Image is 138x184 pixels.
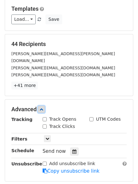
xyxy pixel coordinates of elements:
[11,14,36,24] a: Load...
[11,148,34,153] strong: Schedule
[11,117,33,122] strong: Tracking
[49,123,75,130] label: Track Clicks
[11,66,115,70] small: [PERSON_NAME][EMAIL_ADDRESS][DOMAIN_NAME]
[49,116,76,123] label: Track Opens
[11,82,38,89] a: +41 more
[96,116,121,123] label: UTM Codes
[45,14,62,24] button: Save
[11,72,115,77] small: [PERSON_NAME][EMAIL_ADDRESS][DOMAIN_NAME]
[49,160,95,167] label: Add unsubscribe link
[11,41,127,48] h5: 44 Recipients
[11,161,42,166] strong: Unsubscribe
[43,168,99,174] a: Copy unsubscribe link
[11,106,127,113] h5: Advanced
[11,136,27,141] strong: Filters
[11,51,115,63] small: [PERSON_NAME][EMAIL_ADDRESS][PERSON_NAME][DOMAIN_NAME]
[43,148,66,154] span: Send now
[106,154,138,184] iframe: Chat Widget
[11,5,39,12] a: Templates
